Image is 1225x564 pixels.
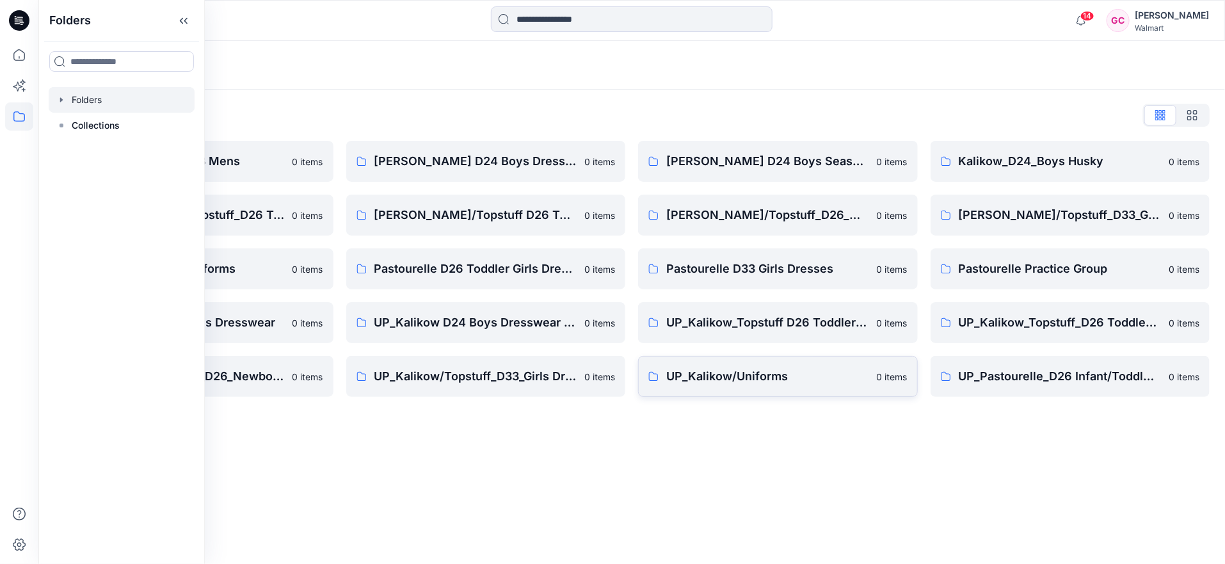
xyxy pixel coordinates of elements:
[584,155,615,168] p: 0 items
[638,248,918,289] a: Pastourelle D33 Girls Dresses0 items
[72,118,120,133] p: Collections
[584,262,615,276] p: 0 items
[877,370,908,383] p: 0 items
[877,316,908,330] p: 0 items
[959,314,1162,332] p: UP_Kalikow_Topstuff_D26 Toddler Girls_Dresses & Sets
[584,209,615,222] p: 0 items
[931,141,1210,182] a: Kalikow_D24_Boys Husky0 items
[374,367,577,385] p: UP_Kalikow/Topstuff_D33_Girls Dresses
[931,356,1210,397] a: UP_Pastourelle_D26 Infant/Toddler Girl0 items
[638,195,918,236] a: [PERSON_NAME]/Topstuff_D26_Newboarn/Infant0 items
[374,314,577,332] p: UP_Kalikow D24 Boys Dresswear Sets
[346,195,626,236] a: [PERSON_NAME]/Topstuff D26 Toddler Boy0 items
[346,248,626,289] a: Pastourelle D26 Toddler Girls Dresses0 items
[666,314,869,332] p: UP_Kalikow_Topstuff D26 Toddler Boy
[346,302,626,343] a: UP_Kalikow D24 Boys Dresswear Sets0 items
[931,248,1210,289] a: Pastourelle Practice Group0 items
[959,152,1162,170] p: Kalikow_D24_Boys Husky
[1107,9,1130,32] div: GC
[292,155,323,168] p: 0 items
[584,370,615,383] p: 0 items
[638,302,918,343] a: UP_Kalikow_Topstuff D26 Toddler Boy0 items
[1135,23,1209,33] div: Walmart
[931,195,1210,236] a: [PERSON_NAME]/Topstuff_D33_Girls Dresses0 items
[877,155,908,168] p: 0 items
[346,356,626,397] a: UP_Kalikow/Topstuff_D33_Girls Dresses0 items
[1169,155,1199,168] p: 0 items
[959,206,1162,224] p: [PERSON_NAME]/Topstuff_D33_Girls Dresses
[877,262,908,276] p: 0 items
[346,141,626,182] a: [PERSON_NAME] D24 Boys Dresswear Sets0 items
[374,206,577,224] p: [PERSON_NAME]/Topstuff D26 Toddler Boy
[877,209,908,222] p: 0 items
[638,141,918,182] a: [PERSON_NAME] D24 Boys Seasonal0 items
[638,356,918,397] a: UP_Kalikow/Uniforms0 items
[1080,11,1094,21] span: 14
[666,367,869,385] p: UP_Kalikow/Uniforms
[374,260,577,278] p: Pastourelle D26 Toddler Girls Dresses
[1169,262,1199,276] p: 0 items
[584,316,615,330] p: 0 items
[931,302,1210,343] a: UP_Kalikow_Topstuff_D26 Toddler Girls_Dresses & Sets0 items
[959,260,1162,278] p: Pastourelle Practice Group
[959,367,1162,385] p: UP_Pastourelle_D26 Infant/Toddler Girl
[666,206,869,224] p: [PERSON_NAME]/Topstuff_D26_Newboarn/Infant
[292,316,323,330] p: 0 items
[1169,316,1199,330] p: 0 items
[374,152,577,170] p: [PERSON_NAME] D24 Boys Dresswear Sets
[1169,370,1199,383] p: 0 items
[666,152,869,170] p: [PERSON_NAME] D24 Boys Seasonal
[292,262,323,276] p: 0 items
[1169,209,1199,222] p: 0 items
[666,260,869,278] p: Pastourelle D33 Girls Dresses
[1135,8,1209,23] div: [PERSON_NAME]
[292,209,323,222] p: 0 items
[292,370,323,383] p: 0 items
